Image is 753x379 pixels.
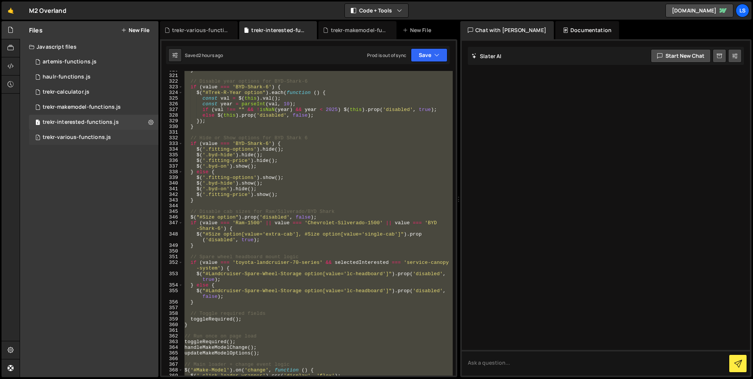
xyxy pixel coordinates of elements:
div: 11669/42207.js [29,54,158,69]
div: 364 [161,345,183,350]
div: trekr-interested-functions.js [251,26,308,34]
div: haulr-functions.js [43,74,91,80]
div: 342 [161,192,183,197]
div: 329 [161,118,183,124]
div: 11669/40542.js [29,69,158,85]
h2: Files [29,26,43,34]
div: 361 [161,328,183,333]
div: 360 [161,322,183,328]
div: 352 [161,260,183,271]
div: 330 [161,124,183,129]
div: trekr-interested-functions.js [43,119,119,126]
div: 323 [161,84,183,90]
div: Saved [185,52,223,59]
div: trekr-makemodel-functions.js [29,100,158,115]
button: Start new chat [651,49,711,63]
div: 366 [161,356,183,362]
div: 326 [161,101,183,107]
div: 369 [161,373,183,379]
div: 356 [161,299,183,305]
div: 324 [161,90,183,96]
button: Save [411,48,447,62]
div: 11669/37341.js [29,130,158,145]
div: Documentation [555,21,619,39]
div: Prod is out of sync [367,52,406,59]
div: 353 [161,271,183,282]
div: 340 [161,180,183,186]
button: Code + Tools [345,4,408,17]
div: 345 [161,209,183,214]
div: 328 [161,112,183,118]
div: 341 [161,186,183,192]
div: 368 [161,367,183,373]
div: 322 [161,79,183,84]
div: 336 [161,158,183,163]
div: 347 [161,220,183,231]
div: 367 [161,362,183,367]
div: trekr-makemodel-functions.js [43,104,121,111]
div: 327 [161,107,183,112]
div: M2 Overland [29,6,66,15]
div: trekr-makemodel-functions.js [331,26,387,34]
div: 343 [161,197,183,203]
div: Javascript files [20,39,158,54]
div: 355 [161,288,183,299]
a: [DOMAIN_NAME] [665,4,733,17]
div: New File [403,26,434,34]
div: 332 [161,135,183,141]
div: 346 [161,214,183,220]
div: 325 [161,96,183,101]
div: 334 [161,146,183,152]
div: 357 [161,305,183,311]
div: 335 [161,152,183,158]
div: 11669/42694.js [29,115,158,130]
div: artemis-functions.js [43,59,97,65]
div: 363 [161,339,183,345]
div: 344 [161,203,183,209]
div: 359 [161,316,183,322]
div: 337 [161,163,183,169]
div: trekr-various-functions.js [43,134,111,141]
div: 2 hours ago [198,52,223,59]
div: 354 [161,282,183,288]
h2: Slater AI [472,52,502,60]
div: 348 [161,231,183,243]
div: 351 [161,254,183,260]
div: trekr-calculator.js [43,89,89,96]
div: 11669/27653.js [29,85,158,100]
span: 1 [35,135,40,141]
div: 331 [161,129,183,135]
div: 350 [161,248,183,254]
div: 321 [161,73,183,79]
a: 🤙 [2,2,20,20]
a: LS [736,4,749,17]
div: 365 [161,350,183,356]
div: 338 [161,169,183,175]
div: trekr-various-functions.js [172,26,229,34]
button: New File [121,27,149,33]
div: 349 [161,243,183,248]
div: 362 [161,333,183,339]
div: 339 [161,175,183,180]
div: 358 [161,311,183,316]
span: 1 [35,120,40,126]
div: 333 [161,141,183,146]
div: Chat with [PERSON_NAME] [460,21,554,39]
